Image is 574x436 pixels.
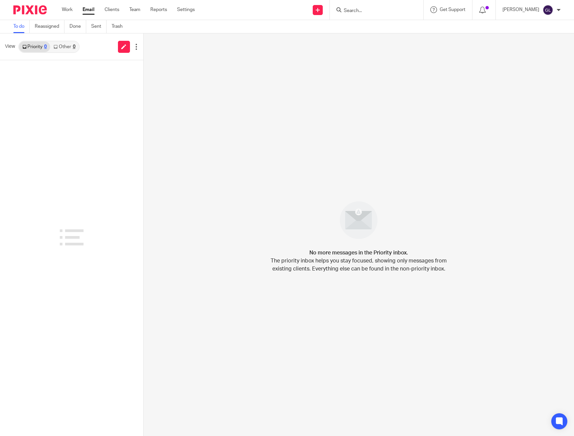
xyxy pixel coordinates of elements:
[50,41,79,52] a: Other0
[62,6,73,13] a: Work
[335,197,382,243] img: image
[105,6,119,13] a: Clients
[440,7,465,12] span: Get Support
[83,6,95,13] a: Email
[343,8,403,14] input: Search
[91,20,107,33] a: Sent
[309,249,408,257] h4: No more messages in the Priority inbox.
[5,43,15,50] span: View
[543,5,553,15] img: svg%3E
[150,6,167,13] a: Reports
[44,44,47,49] div: 0
[73,44,76,49] div: 0
[13,20,30,33] a: To do
[177,6,195,13] a: Settings
[69,20,86,33] a: Done
[19,41,50,52] a: Priority0
[503,6,539,13] p: [PERSON_NAME]
[112,20,128,33] a: Trash
[35,20,64,33] a: Reassigned
[13,5,47,14] img: Pixie
[270,257,447,273] p: The priority inbox helps you stay focused, showing only messages from existing clients. Everythin...
[129,6,140,13] a: Team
